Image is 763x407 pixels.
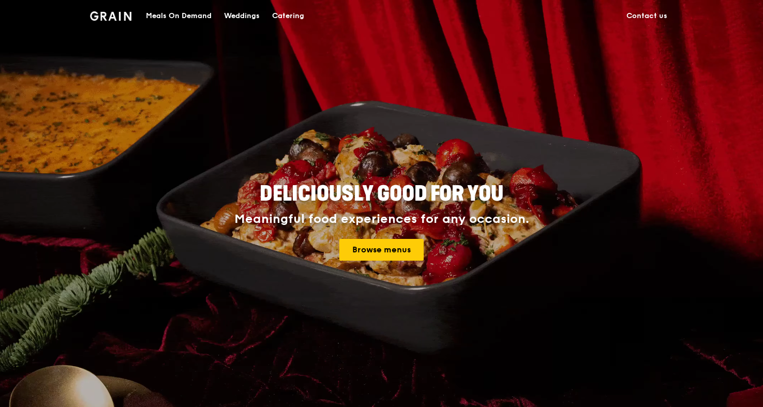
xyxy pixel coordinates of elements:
[146,1,212,32] div: Meals On Demand
[339,239,424,261] a: Browse menus
[266,1,310,32] a: Catering
[224,1,260,32] div: Weddings
[620,1,674,32] a: Contact us
[196,212,568,227] div: Meaningful food experiences for any occasion.
[260,182,503,206] span: Deliciously good for you
[218,1,266,32] a: Weddings
[272,1,304,32] div: Catering
[90,11,132,21] img: Grain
